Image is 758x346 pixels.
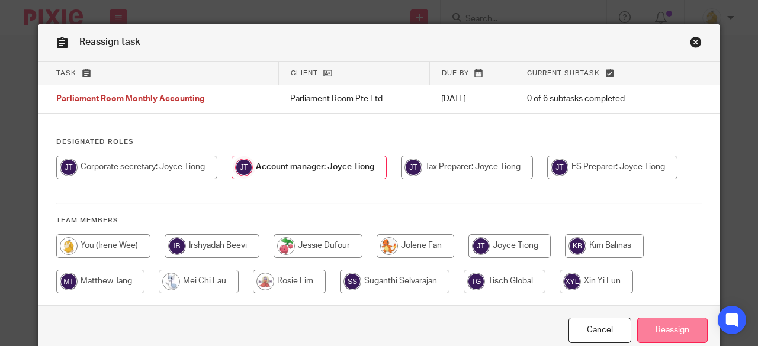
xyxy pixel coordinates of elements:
span: Parliament Room Monthly Accounting [56,95,205,104]
td: 0 of 6 subtasks completed [515,85,673,114]
h4: Designated Roles [56,137,702,147]
p: Parliament Room Pte Ltd [290,93,417,105]
p: [DATE] [441,93,503,105]
span: Due by [442,70,469,76]
h4: Team members [56,216,702,225]
span: Client [291,70,318,76]
input: Reassign [637,318,708,343]
a: Close this dialog window [568,318,631,343]
a: Close this dialog window [690,36,702,52]
span: Current subtask [527,70,600,76]
span: Task [56,70,76,76]
span: Reassign task [79,37,140,47]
